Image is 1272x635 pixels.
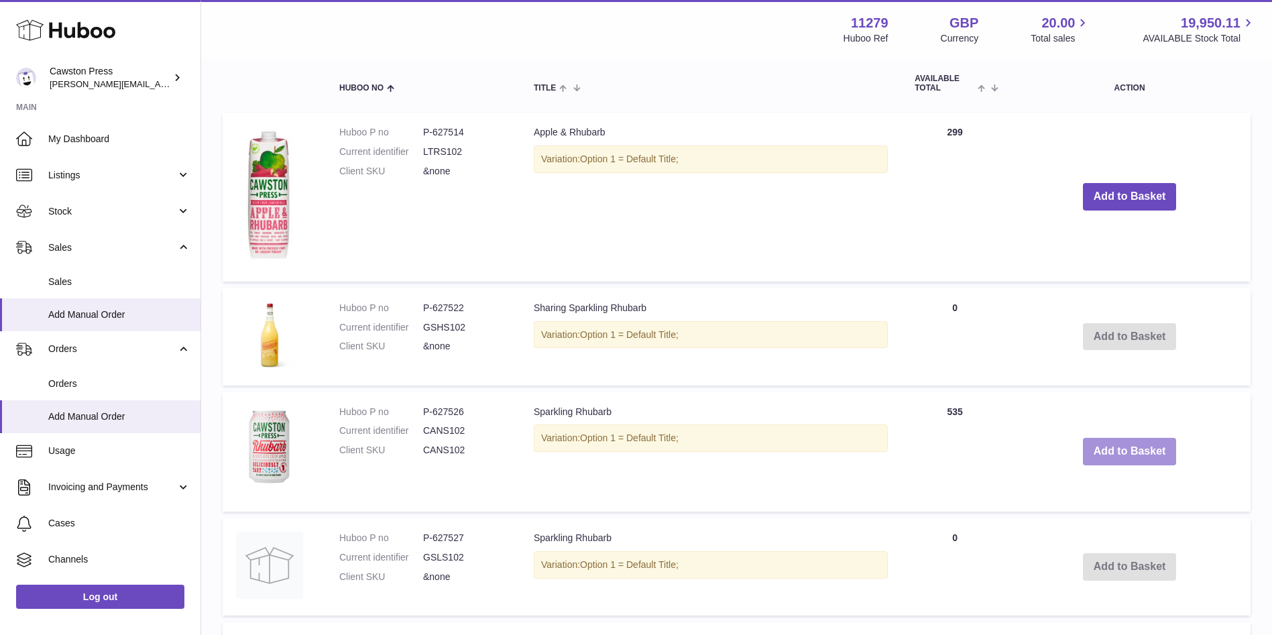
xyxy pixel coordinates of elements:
th: Action [1008,61,1251,105]
td: 0 [901,288,1008,386]
dt: Client SKU [339,571,423,583]
td: 0 [901,518,1008,616]
span: Title [534,84,556,93]
span: Usage [48,445,190,457]
img: Apple & Rhubarb [236,126,303,265]
span: 19,950.11 [1181,14,1240,32]
span: Option 1 = Default Title; [580,432,679,443]
dt: Huboo P no [339,302,423,314]
img: thomas.carson@cawstonpress.com [16,68,36,88]
td: 299 [901,113,1008,282]
dd: GSHS102 [423,321,507,334]
td: Sparkling Rhubarb [520,392,901,512]
a: 20.00 Total sales [1031,14,1090,45]
div: Currency [941,32,979,45]
span: Listings [48,169,176,182]
span: Option 1 = Default Title; [580,559,679,570]
span: Add Manual Order [48,308,190,321]
dt: Huboo P no [339,532,423,544]
span: [PERSON_NAME][EMAIL_ADDRESS][PERSON_NAME][DOMAIN_NAME] [50,78,341,89]
td: Sparkling Rhubarb [520,518,901,616]
dt: Client SKU [339,444,423,457]
dt: Huboo P no [339,126,423,139]
span: AVAILABLE Stock Total [1143,32,1256,45]
dd: P-627527 [423,532,507,544]
span: Sales [48,241,176,254]
div: Variation: [534,146,888,173]
button: Add to Basket [1083,183,1177,211]
span: Invoicing and Payments [48,481,176,494]
dd: &none [423,571,507,583]
dd: &none [423,165,507,178]
div: Huboo Ref [844,32,888,45]
dd: P-627526 [423,406,507,418]
div: Variation: [534,321,888,349]
span: Huboo no [339,84,384,93]
td: Apple & Rhubarb [520,113,901,282]
dd: &none [423,340,507,353]
span: Orders [48,343,176,355]
td: Sharing Sparkling Rhubarb [520,288,901,386]
dd: CANS102 [423,444,507,457]
strong: GBP [949,14,978,32]
span: Option 1 = Default Title; [580,154,679,164]
dt: Current identifier [339,551,423,564]
dt: Current identifier [339,146,423,158]
span: Sales [48,276,190,288]
span: Orders [48,378,190,390]
span: AVAILABLE Total [915,74,974,92]
span: Option 1 = Default Title; [580,329,679,340]
strong: 11279 [851,14,888,32]
td: 535 [901,392,1008,512]
a: Log out [16,585,184,609]
dd: CANS102 [423,424,507,437]
dt: Client SKU [339,340,423,353]
div: Variation: [534,551,888,579]
a: 19,950.11 AVAILABLE Stock Total [1143,14,1256,45]
dd: LTRS102 [423,146,507,158]
img: Sparkling Rhubarb [236,406,303,495]
span: Cases [48,517,190,530]
dd: GSLS102 [423,551,507,564]
dd: P-627514 [423,126,507,139]
span: 20.00 [1041,14,1075,32]
dt: Current identifier [339,424,423,437]
dt: Huboo P no [339,406,423,418]
span: My Dashboard [48,133,190,146]
dd: P-627522 [423,302,507,314]
div: Cawston Press [50,65,170,91]
dt: Client SKU [339,165,423,178]
dt: Current identifier [339,321,423,334]
span: Stock [48,205,176,218]
div: Variation: [534,424,888,452]
img: Sparkling Rhubarb [236,532,303,599]
img: Sharing Sparkling Rhubarb [236,302,303,369]
span: Channels [48,553,190,566]
span: Total sales [1031,32,1090,45]
button: Add to Basket [1083,438,1177,465]
span: Add Manual Order [48,410,190,423]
